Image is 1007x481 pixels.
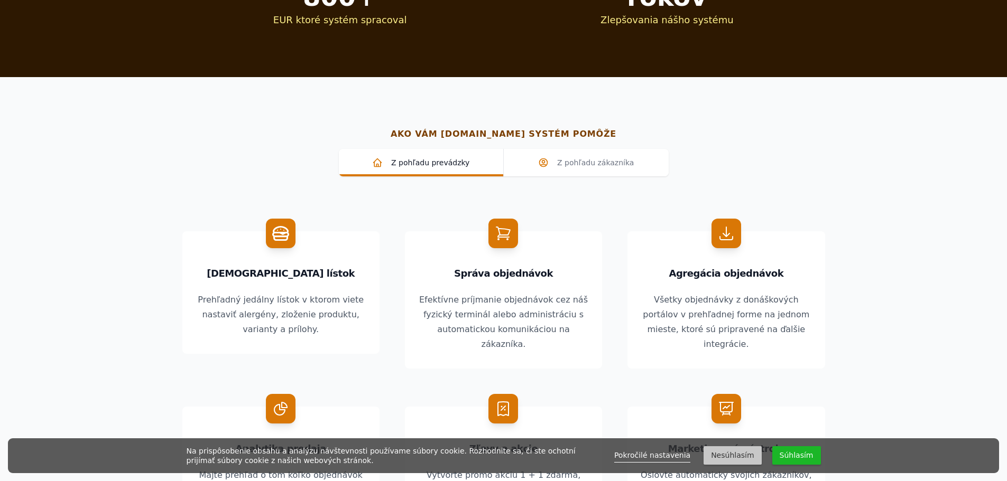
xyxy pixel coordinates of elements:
[347,157,495,168] span: Z pohľadu prevádzky
[503,149,669,176] a: Z pohľadu zákazníka
[772,446,821,465] button: Súhlasím
[418,293,589,352] p: Efektívne príjmanie objednávok cez náš fyzický terminál alebo administráciu s automatickou komuni...
[594,14,740,26] dt: Zlepšovania nášho systému
[614,449,690,463] a: Pokročilé nastavenia
[267,14,413,26] dt: EUR ktoré systém spracoval
[640,265,812,282] h3: Agregácia objednávok
[339,149,504,176] a: Z pohľadu prevádzky
[187,446,590,465] div: Na prispôsobenie obsahu a analýzu návštevnosti používame súbory cookie. Rozhodnite sa, či ste och...
[512,157,660,168] span: Z pohľadu zákazníka
[640,293,812,352] p: Všetky objednávky z donáškových portálov v prehľadnej forme na jednom mieste, ktoré sú pripravené...
[418,265,589,282] h3: Správa objednávok
[704,446,761,465] button: Nesúhlasím
[339,149,669,176] nav: Tabs
[195,265,367,282] h3: [DEMOGRAPHIC_DATA] lístok
[195,293,367,337] p: Prehľadný jedálny lístok v ktorom viete nastaviť alergény, zloženie produktu, varianty a prílohy.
